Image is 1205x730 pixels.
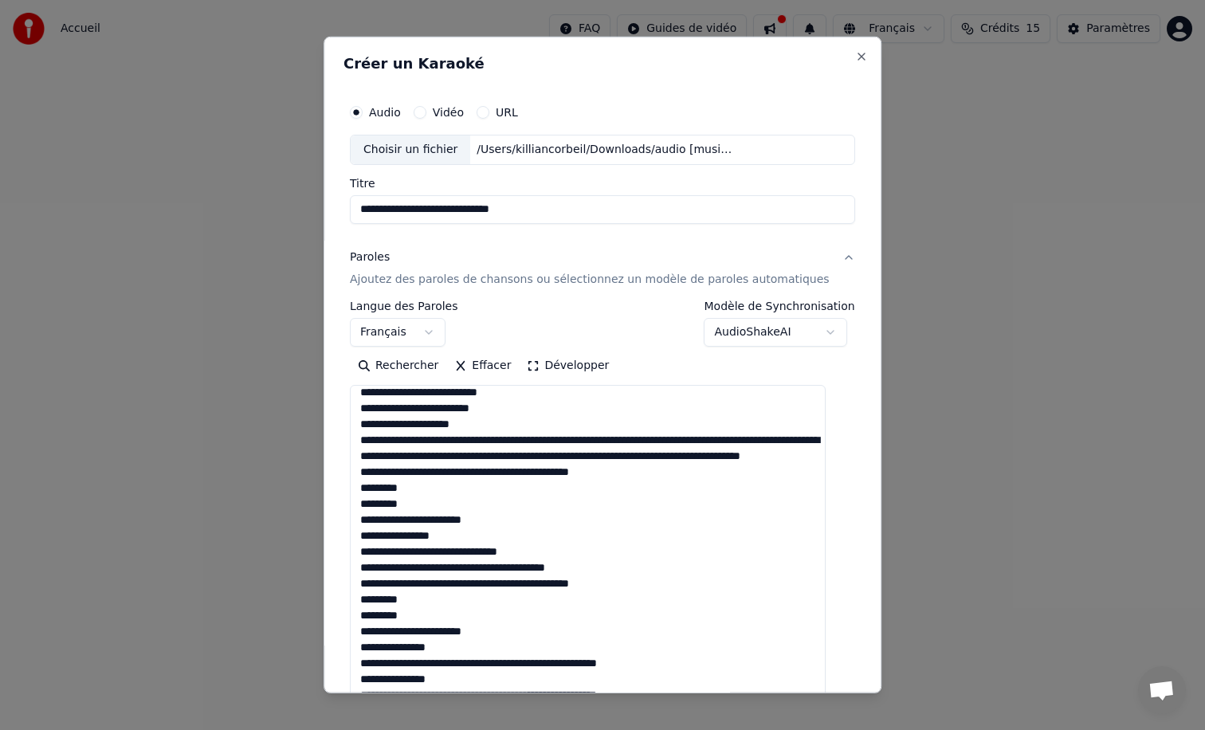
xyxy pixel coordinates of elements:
[471,142,742,158] div: /Users/killiancorbeil/Downloads/audio [music].mp3
[350,272,830,288] p: Ajoutez des paroles de chansons ou sélectionnez un modèle de paroles automatiques
[705,300,855,312] label: Modèle de Synchronisation
[369,107,401,118] label: Audio
[350,249,390,265] div: Paroles
[350,300,458,312] label: Langue des Paroles
[520,353,618,379] button: Développer
[433,107,464,118] label: Vidéo
[446,353,519,379] button: Effacer
[496,107,518,118] label: URL
[350,237,855,300] button: ParolesAjoutez des paroles de chansons ou sélectionnez un modèle de paroles automatiques
[351,135,470,164] div: Choisir un fichier
[343,57,862,71] h2: Créer un Karaoké
[350,353,446,379] button: Rechercher
[350,178,855,189] label: Titre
